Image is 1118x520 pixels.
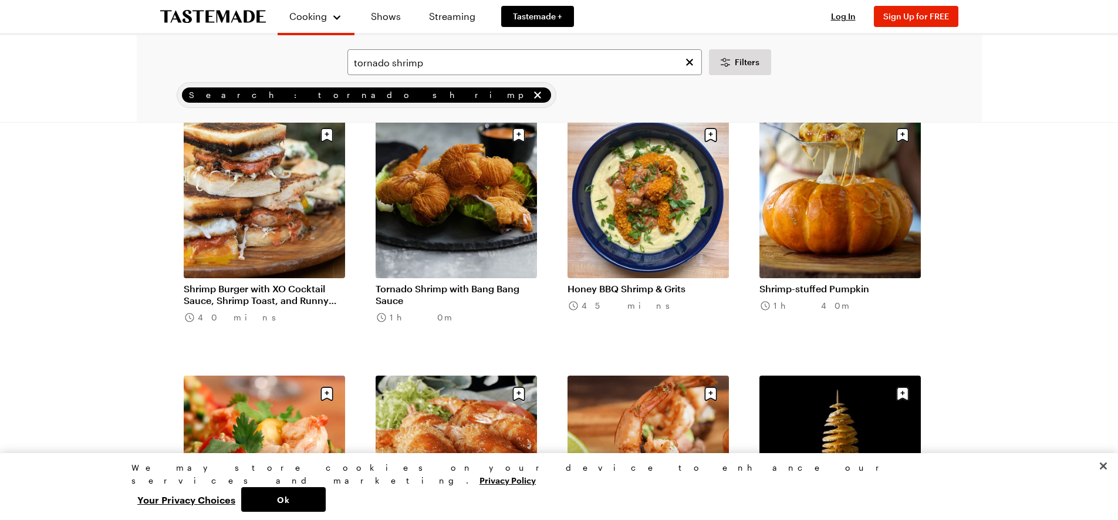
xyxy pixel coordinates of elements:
[508,383,530,405] button: Save recipe
[709,49,771,75] button: Desktop filters
[184,283,345,306] a: Shrimp Burger with XO Cocktail Sauce, Shrimp Toast, and Runny Egg
[479,474,536,485] a: More information about your privacy, opens in a new tab
[759,283,921,295] a: Shrimp-stuffed Pumpkin
[376,283,537,306] a: Tornado Shrimp with Bang Bang Sauce
[501,6,574,27] a: Tastemade +
[508,124,530,146] button: Save recipe
[316,383,338,405] button: Save recipe
[531,89,544,102] button: remove Search: tornado shrimp
[316,124,338,146] button: Save recipe
[874,6,958,27] button: Sign Up for FREE
[1090,453,1116,479] button: Close
[820,11,867,22] button: Log In
[891,124,914,146] button: Save recipe
[160,10,266,23] a: To Tastemade Home Page
[891,383,914,405] button: Save recipe
[883,11,949,21] span: Sign Up for FREE
[735,56,759,68] span: Filters
[131,461,977,487] div: We may store cookies on your device to enhance our services and marketing.
[131,487,241,512] button: Your Privacy Choices
[700,383,722,405] button: Save recipe
[568,283,729,295] a: Honey BBQ Shrimp & Grits
[241,487,326,512] button: Ok
[683,56,696,69] button: Clear search
[513,11,562,22] span: Tastemade +
[189,89,529,102] span: Search: tornado shrimp
[289,11,327,22] span: Cooking
[700,124,722,146] button: Save recipe
[831,11,856,21] span: Log In
[289,5,343,28] button: Cooking
[131,461,977,512] div: Privacy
